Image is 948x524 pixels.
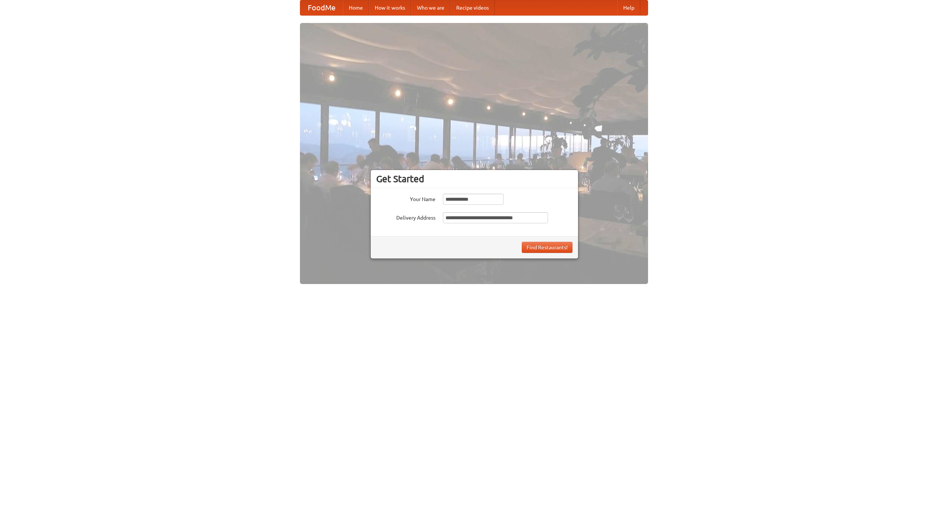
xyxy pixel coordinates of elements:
label: Your Name [376,194,435,203]
a: Who we are [411,0,450,15]
a: Recipe videos [450,0,495,15]
a: Help [617,0,640,15]
label: Delivery Address [376,212,435,221]
a: Home [343,0,369,15]
h3: Get Started [376,173,573,184]
a: FoodMe [300,0,343,15]
button: Find Restaurants! [522,242,573,253]
a: How it works [369,0,411,15]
